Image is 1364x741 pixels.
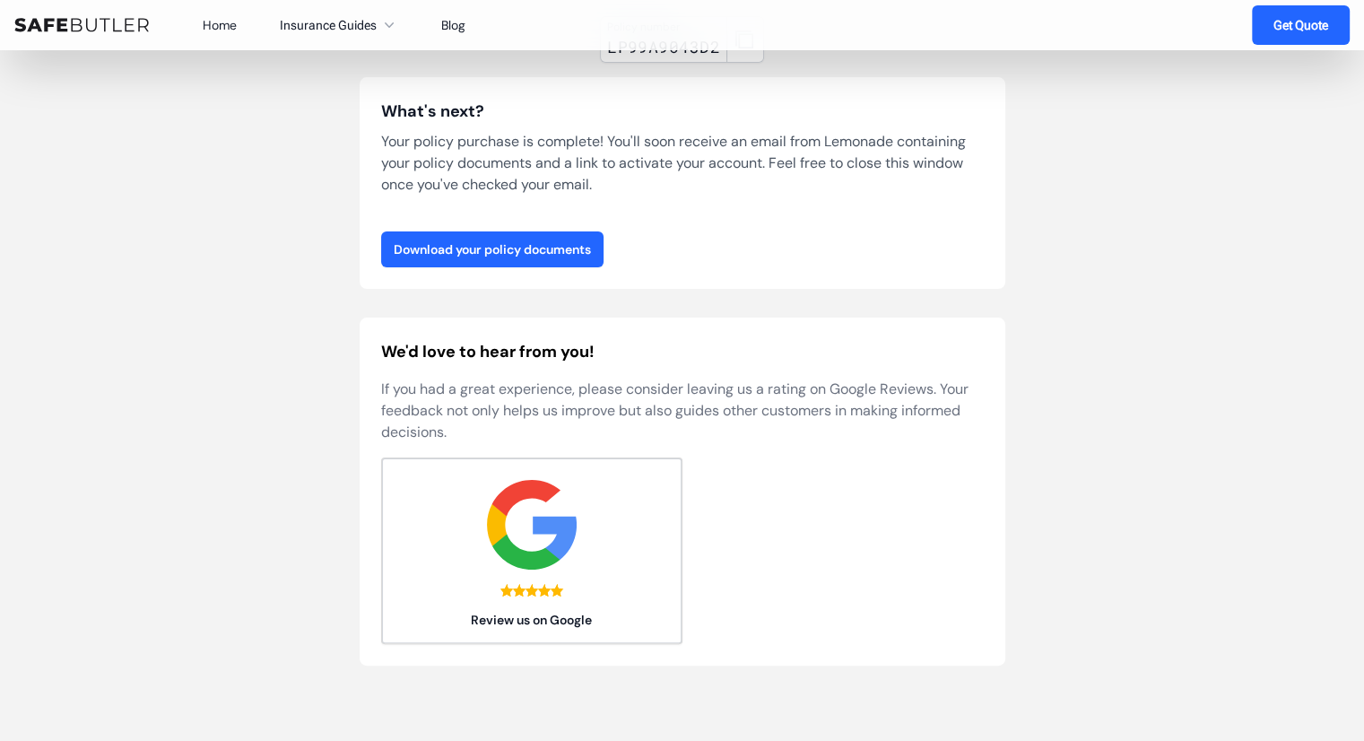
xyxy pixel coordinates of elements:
div: 5.0 [500,584,563,597]
a: Download your policy documents [381,231,604,267]
h3: What's next? [381,99,984,124]
a: Home [203,17,237,33]
span: Review us on Google [382,611,682,629]
img: SafeButler Text Logo [14,18,149,32]
p: If you had a great experience, please consider leaving us a rating on Google Reviews. Your feedba... [381,379,984,443]
button: Insurance Guides [280,14,398,36]
h2: We'd love to hear from you! [381,339,984,364]
img: google.svg [487,480,577,570]
a: Get Quote [1252,5,1350,45]
a: Blog [441,17,465,33]
p: Your policy purchase is complete! You'll soon receive an email from Lemonade containing your poli... [381,131,984,196]
a: Review us on Google [381,458,682,644]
